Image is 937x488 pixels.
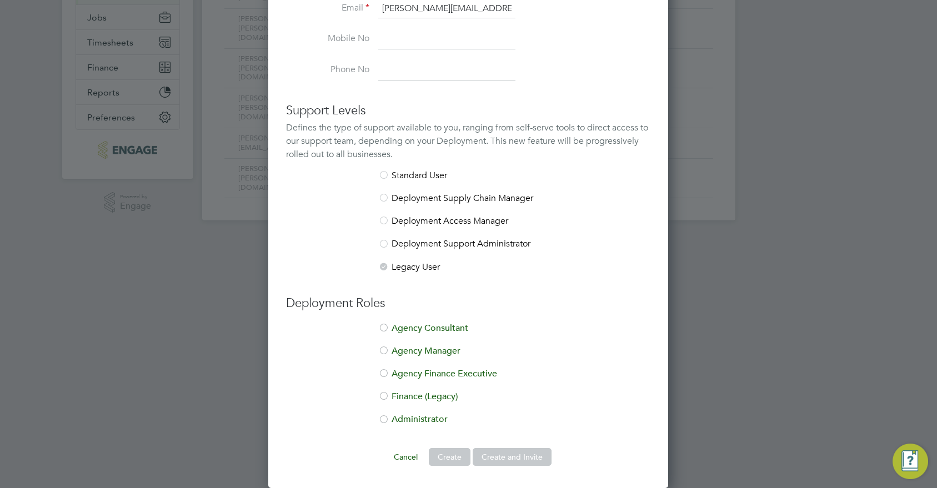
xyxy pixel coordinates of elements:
button: Create and Invite [473,448,552,466]
li: Agency Consultant [286,323,650,345]
li: Deployment Supply Chain Manager [286,193,650,215]
li: Agency Manager [286,345,650,368]
h3: Support Levels [286,103,650,119]
li: Agency Finance Executive [286,368,650,391]
label: Mobile No [286,33,369,44]
li: Deployment Support Administrator [286,238,650,261]
li: Deployment Access Manager [286,215,650,238]
label: Email [286,2,369,14]
h3: Deployment Roles [286,295,650,311]
li: Finance (Legacy) [286,391,650,414]
div: Defines the type of support available to you, ranging from self-serve tools to direct access to o... [286,121,650,161]
button: Create [429,448,470,466]
label: Phone No [286,64,369,76]
li: Administrator [286,414,650,436]
li: Legacy User [286,261,650,273]
li: Standard User [286,170,650,193]
button: Engage Resource Center [893,444,928,479]
button: Cancel [385,448,427,466]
